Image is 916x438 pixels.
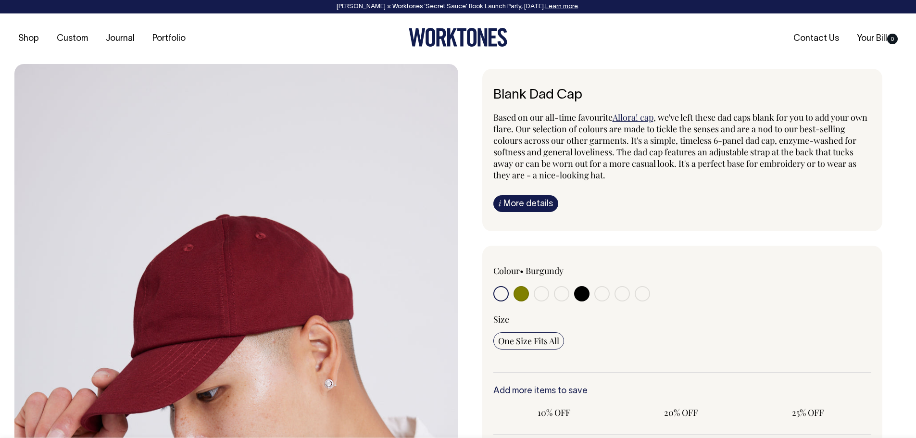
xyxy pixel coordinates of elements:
[53,31,92,47] a: Custom
[887,34,898,44] span: 0
[498,407,610,418] span: 10% OFF
[14,31,43,47] a: Shop
[493,265,645,276] div: Colour
[625,407,737,418] span: 20% OFF
[526,265,564,276] label: Burgundy
[102,31,138,47] a: Journal
[498,335,559,347] span: One Size Fits All
[620,404,741,421] input: 20% OFF
[853,31,902,47] a: Your Bill0
[790,31,843,47] a: Contact Us
[493,404,615,421] input: 10% OFF
[493,195,558,212] a: iMore details
[499,198,501,208] span: i
[149,31,189,47] a: Portfolio
[10,3,906,10] div: [PERSON_NAME] × Worktones ‘Secret Sauce’ Book Launch Party, [DATE]. .
[520,265,524,276] span: •
[613,112,653,123] a: Allora! cap
[747,404,868,421] input: 25% OFF
[493,112,613,123] span: Based on our all-time favourite
[493,332,564,350] input: One Size Fits All
[545,4,578,10] a: Learn more
[493,387,872,396] h6: Add more items to save
[493,313,872,325] div: Size
[752,407,864,418] span: 25% OFF
[493,88,872,103] h6: Blank Dad Cap
[493,112,867,181] span: , we've left these dad caps blank for you to add your own flare. Our selection of colours are mad...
